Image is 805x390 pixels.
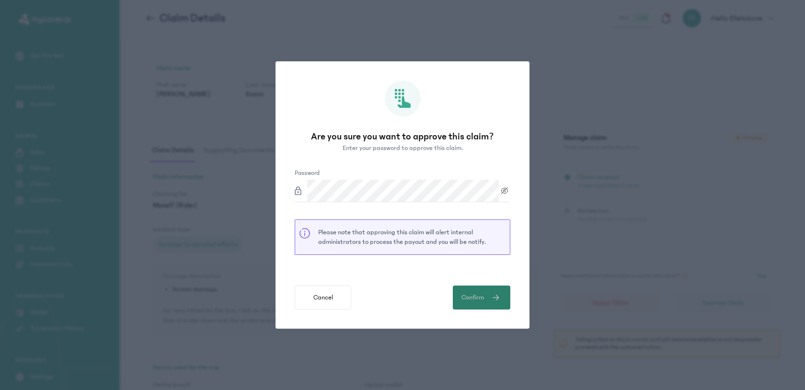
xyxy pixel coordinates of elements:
[343,143,463,153] p: Enter your password to approve this claim.
[295,286,351,310] button: Cancel
[461,293,484,303] span: Confirm
[453,286,510,310] button: Confirm
[313,293,333,303] span: Cancel
[318,228,506,247] p: Please note that approving this claim will alert internal administrators to process the payout an...
[295,169,320,178] label: Password
[295,130,510,143] p: Are you sure you want to approve this claim?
